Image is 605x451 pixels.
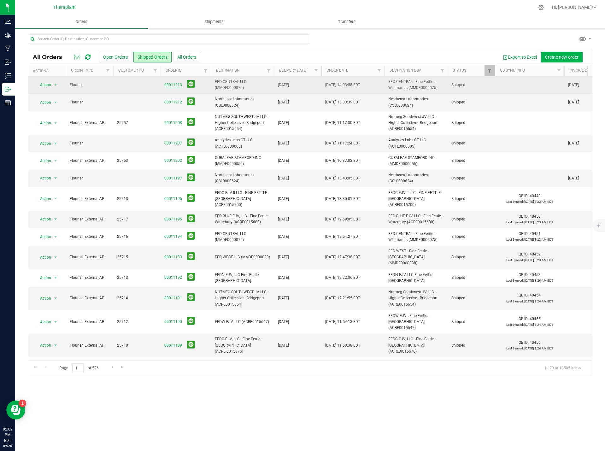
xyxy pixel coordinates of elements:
span: FFDC EJV II LLC - FINE FETTLE - [GEOGRAPHIC_DATA] (ACRE0015700) [215,190,270,208]
span: 25715 [117,254,157,260]
span: Action [34,194,51,203]
span: FFD BLUE EJV, LLC - Fine Fettle - Waterbury (ACRE0015680) [215,213,270,225]
span: select [52,139,60,148]
span: [DATE] 11:17:30 EDT [325,120,360,126]
span: Analytics Labs CT LLC (ACTL0000005) [388,137,444,149]
span: FFD WEST LLC (MMDF0000038) [215,254,270,260]
span: Northeast Laboratories (CSL0000624) [215,96,270,108]
iframe: Resource center [6,401,25,419]
span: select [52,341,60,350]
span: Last Synced: [506,323,524,326]
a: Customer PO [118,68,144,73]
span: [DATE] [278,175,289,181]
span: [DATE] 13:33:39 EDT [325,99,360,105]
span: Last Synced: [506,279,524,282]
span: 25717 [117,216,157,222]
span: FFD CENTRAL - Fine Fettle - Willimantic (MMDF0000075) [388,231,444,243]
span: Page of 526 [54,363,104,373]
span: FFD CENTRAL - Fine Fettle - Willimantic (MMDF0000075) [388,79,444,91]
span: Shipped [451,234,491,240]
a: Orders [15,15,148,28]
span: [DATE] [278,295,289,301]
span: select [52,232,60,241]
span: 40453 [530,272,541,277]
span: Shipped [451,216,491,222]
span: FFDN EJV, LLC Fine Fettle [GEOGRAPHIC_DATA] [215,272,270,284]
span: [DATE] [278,319,289,325]
inline-svg: Inventory [5,73,11,79]
span: Last Synced: [506,238,524,241]
span: 25713 [117,275,157,281]
span: select [52,294,60,303]
span: Action [34,80,51,89]
span: select [52,156,60,165]
span: [DATE] 8:24 AM EDT [524,300,553,303]
a: Delivery Date [279,68,306,73]
span: Hi, [PERSON_NAME]! [552,5,593,10]
span: [DATE] [278,343,289,348]
div: Actions [33,69,63,73]
span: Action [34,174,51,183]
span: FFDN EJV, LLC Fine Fettle [GEOGRAPHIC_DATA] [388,272,444,284]
span: [DATE] 13:30:01 EDT [325,196,360,202]
a: Filter [103,65,113,76]
span: FFD CENTRAL LLC (MMDF0000075) [215,231,270,243]
span: select [52,318,60,326]
span: 1 - 20 of 10505 items [539,363,586,373]
span: FFDC EJV II LLC - FINE FETTLE - [GEOGRAPHIC_DATA] (ACRE0015700) [388,190,444,208]
span: Flourish [70,99,109,105]
a: 00011194 [164,234,182,240]
span: FFD PINK EJV, LLC - Fine Fettle - [GEOGRAPHIC_DATA] (AMHF0008273) [388,360,444,378]
a: Filter [311,65,321,76]
span: 25710 [117,343,157,348]
a: 00011197 [164,175,182,181]
p: 09/25 [3,443,12,448]
a: Filter [485,65,495,76]
span: Action [34,215,51,224]
a: Filter [201,65,211,76]
inline-svg: Inbound [5,59,11,65]
span: Transfers [330,19,364,25]
span: Flourish External API [70,196,109,202]
span: Flourish External API [70,275,109,281]
span: [DATE] [568,99,579,105]
span: [DATE] [568,175,579,181]
span: All Orders [33,54,68,61]
span: QB ID: [519,293,529,297]
inline-svg: Grow [5,32,11,38]
span: Action [34,98,51,107]
span: [DATE] [278,234,289,240]
span: FFDW EJV, LLC (ACRE0015647) [215,319,270,325]
span: [DATE] [568,140,579,146]
span: 25757 [117,120,157,126]
span: FFD CENTRAL LLC (MMDF0000075) [215,79,270,91]
span: Shipped [451,343,491,348]
span: Shipped [451,158,491,164]
span: select [52,119,60,127]
a: Invoice Date [569,68,594,73]
span: FFDC EJV, LLC - Fine Fettle - [GEOGRAPHIC_DATA] (ACRE.0015676) [215,336,270,354]
a: Go to the next page [108,363,117,372]
button: All Orders [173,52,200,62]
span: Shipped [451,275,491,281]
span: Flourish External API [70,254,109,260]
a: Filter [374,65,385,76]
span: [DATE] 12:59:05 EDT [325,216,360,222]
span: QB ID: [519,194,529,198]
span: [DATE] [278,275,289,281]
span: [DATE] 13:43:05 EDT [325,175,360,181]
span: Flourish External API [70,158,109,164]
span: 25718 [117,196,157,202]
span: Shipped [451,319,491,325]
span: 40455 [530,317,541,321]
span: [DATE] 8:24 AM EDT [524,279,553,282]
span: Create new order [545,55,579,60]
span: NUTMEG SOUTHWEST JV LLC - Higher Collective - Bridgeport (ACRE0015654) [215,114,270,132]
span: Flourish [70,82,109,88]
button: Shipped Orders [133,52,172,62]
span: 40450 [530,214,541,219]
span: [DATE] 12:54:27 EDT [325,234,360,240]
span: 40454 [530,293,541,297]
span: Flourish External API [70,234,109,240]
a: 00011191 [164,295,182,301]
